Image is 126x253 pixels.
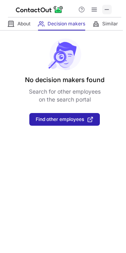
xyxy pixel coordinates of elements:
[29,113,100,126] button: Find other employees
[36,117,84,122] span: Find other employees
[25,75,105,84] header: No decision makers found
[102,21,118,27] span: Similar
[17,21,31,27] span: About
[16,5,63,14] img: ContactOut v5.3.10
[29,88,101,103] p: Search for other employees on the search portal
[48,38,82,70] img: No leads found
[48,21,85,27] span: Decision makers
